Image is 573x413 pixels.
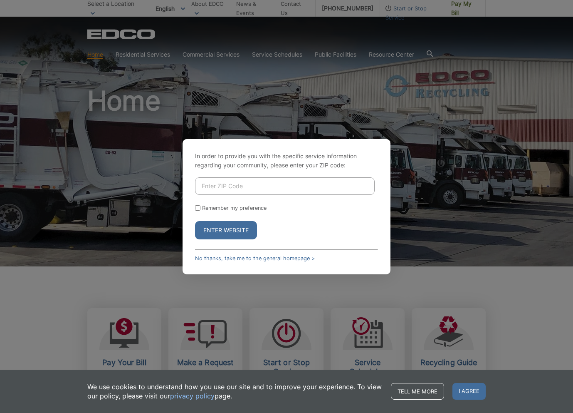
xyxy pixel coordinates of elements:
a: Tell me more [391,383,444,400]
p: In order to provide you with the specific service information regarding your community, please en... [195,152,378,170]
span: I agree [452,383,486,400]
p: We use cookies to understand how you use our site and to improve your experience. To view our pol... [87,382,383,401]
a: No thanks, take me to the general homepage > [195,255,315,261]
input: Enter ZIP Code [195,177,375,195]
button: Enter Website [195,221,257,239]
a: privacy policy [170,391,215,401]
label: Remember my preference [202,205,267,211]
